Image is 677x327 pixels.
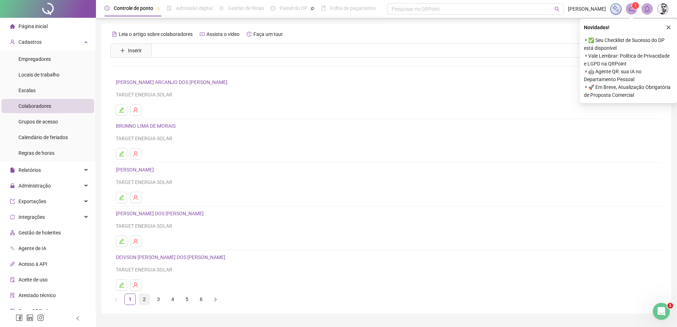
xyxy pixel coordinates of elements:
[116,222,657,230] div: TARGET ENERGIA SOLAR
[213,297,217,302] span: right
[253,31,283,37] span: Faça um tour
[330,5,376,11] span: Folha de pagamento
[139,294,150,305] li: 2
[75,316,80,321] span: left
[657,4,668,14] img: 78320
[133,195,139,200] span: user-delete
[10,24,15,29] span: home
[120,48,125,53] span: plus
[584,36,673,52] span: ⚬ ✅ Seu Checklist de Sucesso do DP está disponível
[116,178,657,186] div: TARGET ENERGIA SOLAR
[10,262,15,267] span: api
[18,199,46,204] span: Exportações
[18,308,50,314] span: Gerar QRCode
[228,5,264,11] span: Gestão de férias
[612,5,620,13] img: sparkle-icon.fc2bf0ac1784a2077858766a79e2daf3.svg
[116,123,178,129] a: BRUNNO LIMA DE MORAIS
[584,83,673,99] span: ⚬ 🚀 Em Breve, Atualização Obrigatória de Proposta Comercial
[195,294,207,305] li: 6
[247,32,252,37] span: history
[628,6,635,12] span: notification
[104,6,109,11] span: clock-circle
[18,230,61,236] span: Gestão de holerites
[10,277,15,282] span: audit
[666,25,671,30] span: close
[119,282,124,288] span: edit
[26,314,33,321] span: linkedin
[667,303,673,308] span: 1
[125,294,135,305] a: 1
[18,119,58,125] span: Grupos de acesso
[153,294,164,305] a: 3
[10,308,15,313] span: qrcode
[321,6,326,11] span: book
[18,292,56,298] span: Atestado técnico
[10,168,15,173] span: file
[133,282,139,288] span: user-delete
[116,211,206,216] a: [PERSON_NAME] DOS [PERSON_NAME]
[114,45,147,56] button: Inserir
[112,32,117,37] span: file-text
[116,254,227,260] a: DEIVSON [PERSON_NAME] DOS [PERSON_NAME]
[310,6,315,11] span: pushpin
[119,31,193,37] span: Leia o artigo sobre colaboradores
[18,277,48,283] span: Aceite de uso
[176,5,213,11] span: Admissão digital
[18,39,42,45] span: Cadastros
[116,167,156,173] a: [PERSON_NAME]
[270,6,275,11] span: dashboard
[116,135,657,142] div: TARGET ENERGIA SOLAR
[167,294,178,305] li: 4
[18,88,36,93] span: Escalas
[634,3,637,8] span: 1
[18,167,41,173] span: Relatórios
[210,294,221,305] li: Próxima página
[114,297,118,302] span: left
[128,47,142,54] span: Inserir
[10,215,15,220] span: sync
[167,6,172,11] span: file-done
[119,107,124,113] span: edit
[18,246,46,251] span: Agente de IA
[119,151,124,157] span: edit
[584,23,609,31] span: Novidades !
[206,31,240,37] span: Assista o vídeo
[119,238,124,244] span: edit
[18,150,54,156] span: Regras de horas
[133,238,139,244] span: user-delete
[210,294,221,305] button: right
[182,294,192,305] a: 5
[18,103,51,109] span: Colaboradores
[167,294,178,305] a: 4
[153,294,164,305] li: 3
[584,52,673,68] span: ⚬ Vale Lembrar: Política de Privacidade e LGPD na QRPoint
[110,294,122,305] li: Página anterior
[196,294,206,305] a: 6
[10,183,15,188] span: lock
[37,314,44,321] span: instagram
[139,294,150,305] a: 2
[200,32,205,37] span: youtube
[18,214,45,220] span: Integrações
[10,199,15,204] span: export
[10,230,15,235] span: apartment
[119,195,124,200] span: edit
[114,5,153,11] span: Controle de ponto
[644,6,650,12] span: bell
[124,294,136,305] li: 1
[554,6,560,12] span: search
[18,261,47,267] span: Acesso à API
[16,314,23,321] span: facebook
[181,294,193,305] li: 5
[18,183,51,189] span: Administração
[116,79,230,85] a: [PERSON_NAME] ARCANJO DOS [PERSON_NAME]
[653,303,670,320] iframe: Intercom live chat
[10,39,15,44] span: user-add
[219,6,224,11] span: sun
[116,91,657,99] div: TARGET ENERGIA SOLAR
[584,68,673,83] span: ⚬ 🤖 Agente QR: sua IA no Departamento Pessoal
[10,293,15,298] span: solution
[568,5,606,13] span: [PERSON_NAME]
[110,294,122,305] button: left
[156,6,160,11] span: pushpin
